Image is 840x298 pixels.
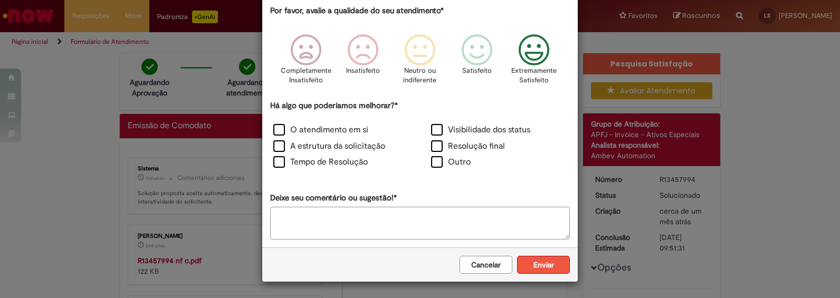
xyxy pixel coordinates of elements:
p: Completamente Insatisfeito [281,66,331,85]
label: Deixe seu comentário ou sugestão!* [270,193,397,204]
p: Extremamente Satisfeito [511,66,557,85]
p: Satisfeito [462,66,492,76]
div: Insatisfeito [336,26,390,99]
label: O atendimento em si [273,124,368,136]
label: Outro [431,156,471,168]
label: Tempo de Resolução [273,156,368,168]
div: Há algo que poderíamos melhorar?* [270,100,570,171]
div: Extremamente Satisfeito [507,26,561,99]
div: Satisfeito [450,26,504,99]
button: Cancelar [460,256,512,274]
p: Neutro ou indiferente [401,66,439,85]
div: Completamente Insatisfeito [279,26,332,99]
button: Enviar [517,256,570,274]
label: A estrutura da solicitação [273,140,385,152]
p: Insatisfeito [346,66,380,76]
div: Neutro ou indiferente [393,26,447,99]
label: Resolução final [431,140,505,152]
label: Por favor, avalie a qualidade do seu atendimento* [270,5,444,16]
label: Visibilidade dos status [431,124,530,136]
